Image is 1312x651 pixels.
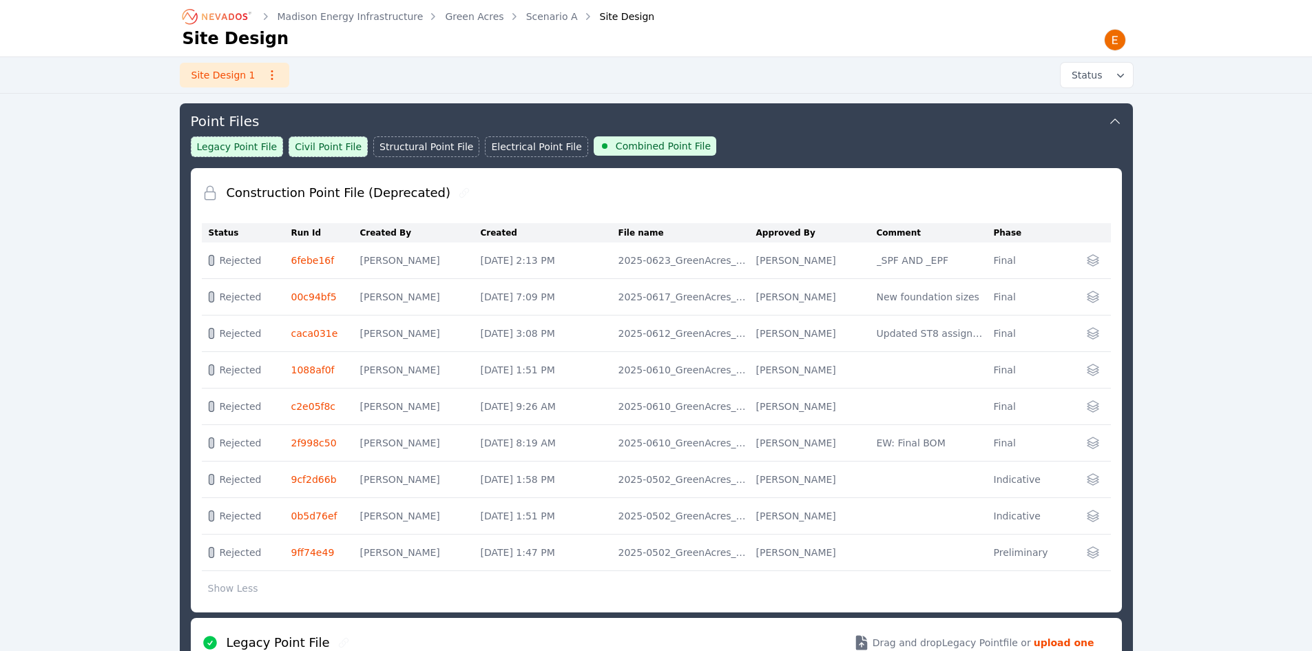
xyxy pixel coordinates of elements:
[379,140,473,154] span: Structural Point File
[481,535,618,571] td: [DATE] 1:47 PM
[756,535,877,571] td: [PERSON_NAME]
[618,400,749,413] div: 2025-0610_GreenAcres_Solved CPF.csv
[220,254,262,267] span: Rejected
[291,364,335,375] a: 1088af0f
[360,352,481,389] td: [PERSON_NAME]
[220,327,262,340] span: Rejected
[360,279,481,316] td: [PERSON_NAME]
[618,223,756,242] th: File name
[291,255,335,266] a: 6febe16f
[481,462,618,498] td: [DATE] 1:58 PM
[180,63,289,87] a: Site Design 1
[877,223,994,242] th: Comment
[481,425,618,462] td: [DATE] 8:19 AM
[291,328,338,339] a: caca031e
[1104,29,1126,51] img: Emily Walker
[994,546,1067,559] div: Preliminary
[360,462,481,498] td: [PERSON_NAME]
[756,242,877,279] td: [PERSON_NAME]
[220,363,262,377] span: Rejected
[618,436,749,450] div: 2025-0610_GreenAcres_Solved CPF.csv
[994,290,1067,304] div: Final
[291,291,337,302] a: 00c94bf5
[873,636,1031,650] span: Drag and drop Legacy Point file or
[877,254,987,267] div: _SPF AND _EPF
[994,363,1067,377] div: Final
[526,10,578,23] a: Scenario A
[191,112,260,131] h3: Point Files
[481,352,618,389] td: [DATE] 1:51 PM
[1034,636,1094,650] strong: upload one
[481,316,618,352] td: [DATE] 3:08 PM
[291,401,336,412] a: c2e05f8c
[994,254,1067,267] div: Final
[618,327,749,340] div: 2025-0612_GreenAcres_Solved CPF.csv
[183,6,655,28] nav: Breadcrumb
[291,223,360,242] th: Run Id
[220,290,262,304] span: Rejected
[616,139,711,153] span: Combined Point File
[618,473,749,486] div: 2025-0502_GreenAcres_Solved CPF.csv
[618,363,749,377] div: 2025-0610_GreenAcres_Solved CPF.csv
[1061,63,1133,87] button: Status
[756,425,877,462] td: [PERSON_NAME]
[202,223,291,242] th: Status
[220,473,262,486] span: Rejected
[360,425,481,462] td: [PERSON_NAME]
[756,389,877,425] td: [PERSON_NAME]
[481,242,618,279] td: [DATE] 2:13 PM
[618,290,749,304] div: 2025-0617_GreenAcres_Solved CPF.csv
[756,498,877,535] td: [PERSON_NAME]
[618,509,749,523] div: 2025-0502_GreenAcres_Solved CPF.csv
[481,223,618,242] th: Created
[994,223,1074,242] th: Phase
[994,436,1067,450] div: Final
[756,223,877,242] th: Approved By
[191,103,1122,136] button: Point Files
[183,28,289,50] h1: Site Design
[481,498,618,535] td: [DATE] 1:51 PM
[994,327,1067,340] div: Final
[481,389,618,425] td: [DATE] 9:26 AM
[360,223,481,242] th: Created By
[291,510,337,521] a: 0b5d76ef
[197,140,278,154] span: Legacy Point File
[220,509,262,523] span: Rejected
[360,242,481,279] td: [PERSON_NAME]
[291,474,337,485] a: 9cf2d66b
[756,352,877,389] td: [PERSON_NAME]
[877,436,987,450] div: EW: Final BOM
[581,10,655,23] div: Site Design
[994,509,1067,523] div: Indicative
[295,140,362,154] span: Civil Point File
[360,535,481,571] td: [PERSON_NAME]
[994,473,1067,486] div: Indicative
[227,183,451,203] h2: Construction Point File (Deprecated)
[360,316,481,352] td: [PERSON_NAME]
[220,436,262,450] span: Rejected
[481,279,618,316] td: [DATE] 7:09 PM
[756,279,877,316] td: [PERSON_NAME]
[756,316,877,352] td: [PERSON_NAME]
[360,389,481,425] td: [PERSON_NAME]
[877,290,987,304] div: New foundation sizes
[445,10,503,23] a: Green Acres
[618,254,749,267] div: 2025-0623_GreenAcres_Solved CPF.csv
[291,547,335,558] a: 9ff74e49
[202,575,264,601] button: Show Less
[877,327,987,340] div: Updated ST8 assignments
[994,400,1067,413] div: Final
[278,10,424,23] a: Madison Energy Infrastructure
[1066,68,1103,82] span: Status
[491,140,581,154] span: Electrical Point File
[618,546,749,559] div: 2025-0502_GreenAcres_Solved CPF.csv
[220,546,262,559] span: Rejected
[360,498,481,535] td: [PERSON_NAME]
[756,462,877,498] td: [PERSON_NAME]
[220,400,262,413] span: Rejected
[291,437,337,448] a: 2f998c50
